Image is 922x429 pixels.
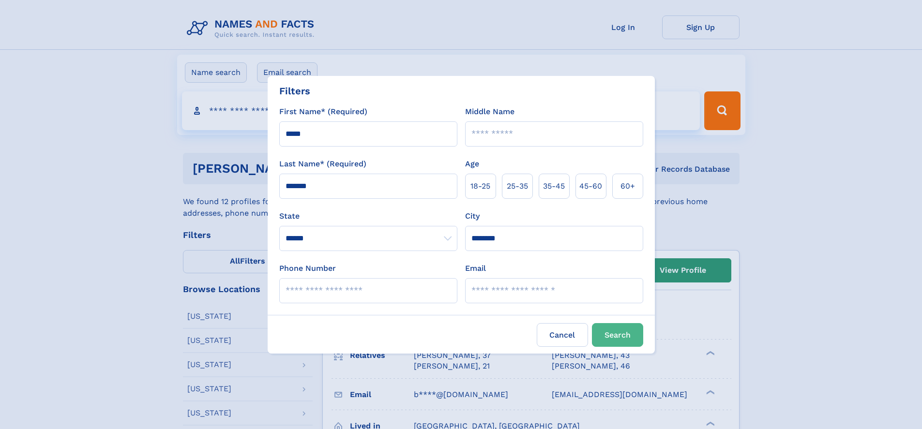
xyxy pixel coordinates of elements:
[465,106,514,118] label: Middle Name
[537,323,588,347] label: Cancel
[279,106,367,118] label: First Name* (Required)
[507,180,528,192] span: 25‑35
[279,263,336,274] label: Phone Number
[620,180,635,192] span: 60+
[279,158,366,170] label: Last Name* (Required)
[279,84,310,98] div: Filters
[465,158,479,170] label: Age
[543,180,565,192] span: 35‑45
[465,210,480,222] label: City
[592,323,643,347] button: Search
[579,180,602,192] span: 45‑60
[279,210,457,222] label: State
[470,180,490,192] span: 18‑25
[465,263,486,274] label: Email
